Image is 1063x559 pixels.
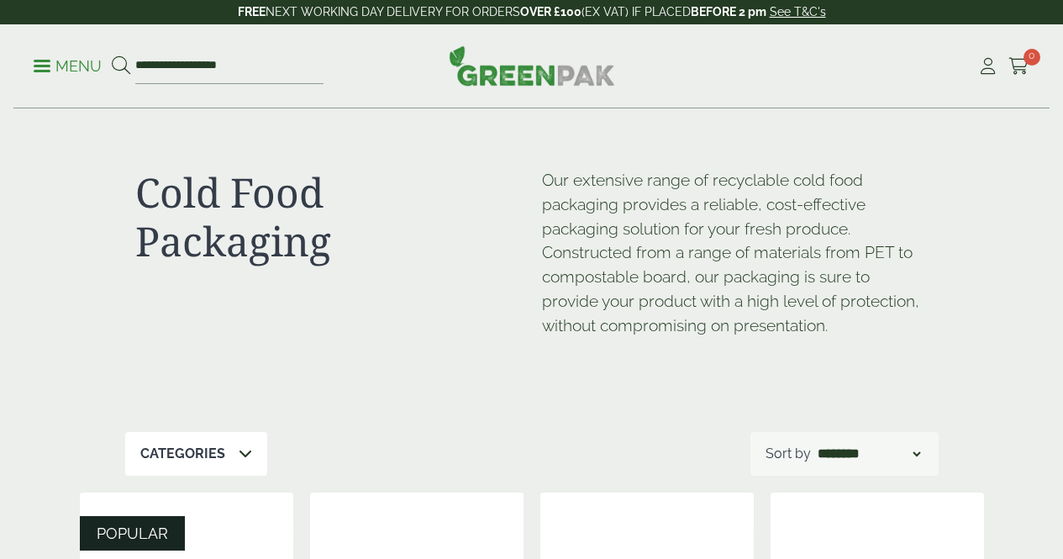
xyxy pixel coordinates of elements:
a: See T&C's [770,5,826,18]
h1: Cold Food Packaging [135,168,522,265]
select: Shop order [814,444,924,464]
p: Sort by [766,444,811,464]
strong: OVER £100 [520,5,581,18]
a: Menu [34,56,102,73]
span: 0 [1024,49,1040,66]
a: 0 [1008,54,1029,79]
span: POPULAR [97,525,168,542]
i: My Account [977,58,998,75]
strong: FREE [238,5,266,18]
i: Cart [1008,58,1029,75]
strong: BEFORE 2 pm [691,5,766,18]
p: Menu [34,56,102,76]
p: Categories [140,444,225,464]
img: GreenPak Supplies [449,45,615,86]
p: Our extensive range of recyclable cold food packaging provides a reliable, cost-effective packagi... [542,168,929,338]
